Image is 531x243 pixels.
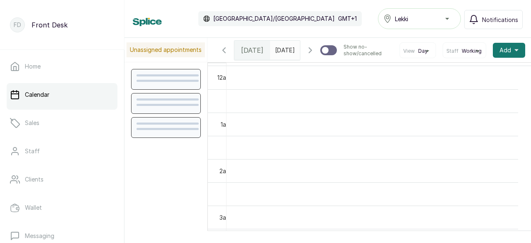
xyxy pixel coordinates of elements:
[14,21,21,29] p: FD
[462,48,482,54] span: Working
[343,44,393,57] p: Show no-show/cancelled
[213,15,335,23] p: [GEOGRAPHIC_DATA]/[GEOGRAPHIC_DATA]
[25,62,41,71] p: Home
[241,45,263,55] span: [DATE]
[499,46,511,54] span: Add
[218,167,232,175] div: 2am
[7,83,117,106] a: Calendar
[446,48,458,54] span: Staff
[7,140,117,163] a: Staff
[403,48,432,54] button: ViewDay
[446,48,482,54] button: StaffWorking
[25,204,42,212] p: Wallet
[418,48,428,54] span: Day
[403,48,415,54] span: View
[25,147,40,155] p: Staff
[7,111,117,135] a: Sales
[7,196,117,219] a: Wallet
[25,91,49,99] p: Calendar
[395,15,408,23] span: Lekki
[127,42,205,57] p: Unassigned appointments
[7,168,117,191] a: Clients
[25,232,54,240] p: Messaging
[32,20,68,30] p: Front Desk
[482,15,518,24] span: Notifications
[219,120,232,129] div: 1am
[464,10,523,29] button: Notifications
[216,73,232,82] div: 12am
[493,43,525,58] button: Add
[378,8,461,29] button: Lekki
[25,119,39,127] p: Sales
[234,41,270,60] div: [DATE]
[218,213,232,222] div: 3am
[338,15,357,23] p: GMT+1
[25,175,44,184] p: Clients
[7,55,117,78] a: Home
